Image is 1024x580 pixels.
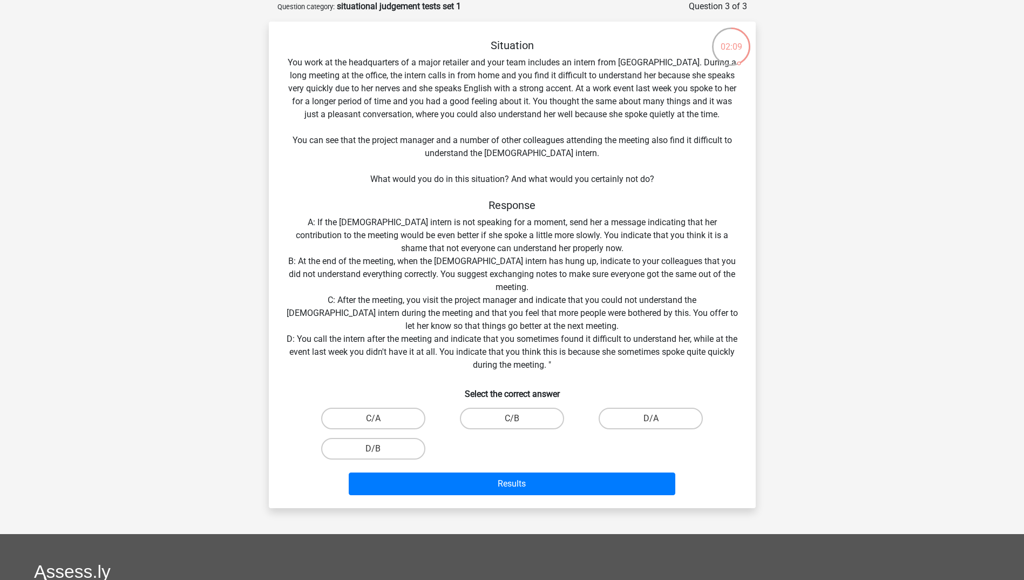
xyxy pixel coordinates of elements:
strong: situational judgement tests set 1 [337,1,461,11]
label: D/A [599,408,703,429]
h5: Response [286,199,738,212]
label: D/B [321,438,425,460]
label: C/A [321,408,425,429]
div: You work at the headquarters of a major retailer and your team includes an intern from [GEOGRAPHI... [273,39,751,500]
label: C/B [460,408,564,429]
div: 02:09 [711,26,751,53]
h6: Select the correct answer [286,380,738,399]
small: Question category: [277,3,335,11]
h5: Situation [286,39,738,52]
button: Results [349,473,675,495]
